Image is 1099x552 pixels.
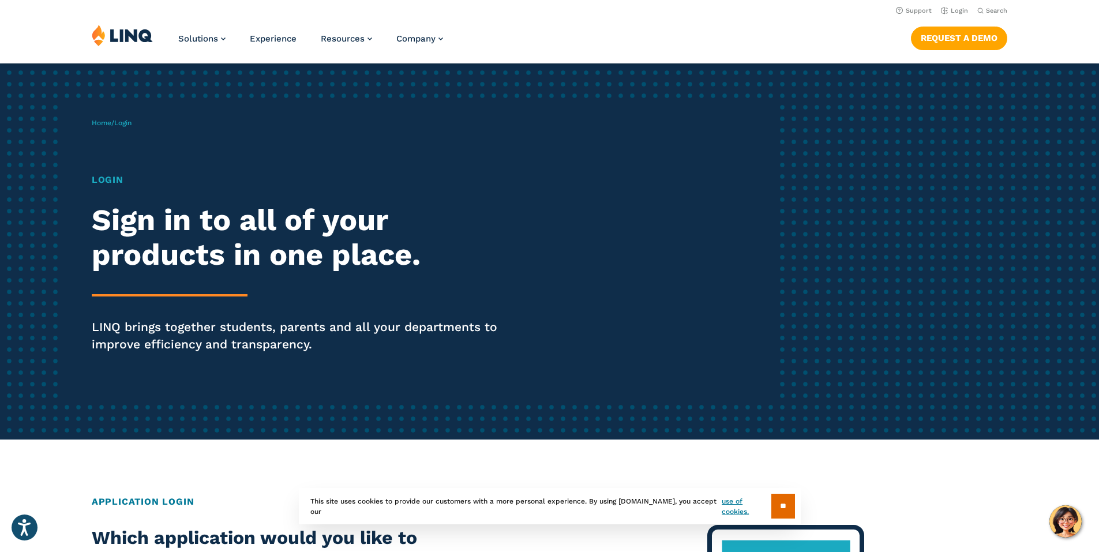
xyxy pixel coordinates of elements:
[321,33,365,44] span: Resources
[92,318,515,353] p: LINQ brings together students, parents and all your departments to improve efficiency and transpa...
[1049,505,1082,538] button: Hello, have a question? Let’s chat.
[986,7,1007,14] span: Search
[396,33,443,44] a: Company
[178,24,443,62] nav: Primary Navigation
[92,119,111,127] a: Home
[722,496,771,517] a: use of cookies.
[250,33,297,44] a: Experience
[92,119,132,127] span: /
[396,33,436,44] span: Company
[299,488,801,524] div: This site uses cookies to provide our customers with a more personal experience. By using [DOMAIN...
[92,203,515,272] h2: Sign in to all of your products in one place.
[911,27,1007,50] a: Request a Demo
[92,495,1007,509] h2: Application Login
[178,33,226,44] a: Solutions
[92,24,153,46] img: LINQ | K‑12 Software
[114,119,132,127] span: Login
[896,7,932,14] a: Support
[941,7,968,14] a: Login
[178,33,218,44] span: Solutions
[321,33,372,44] a: Resources
[92,173,515,187] h1: Login
[911,24,1007,50] nav: Button Navigation
[977,6,1007,15] button: Open Search Bar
